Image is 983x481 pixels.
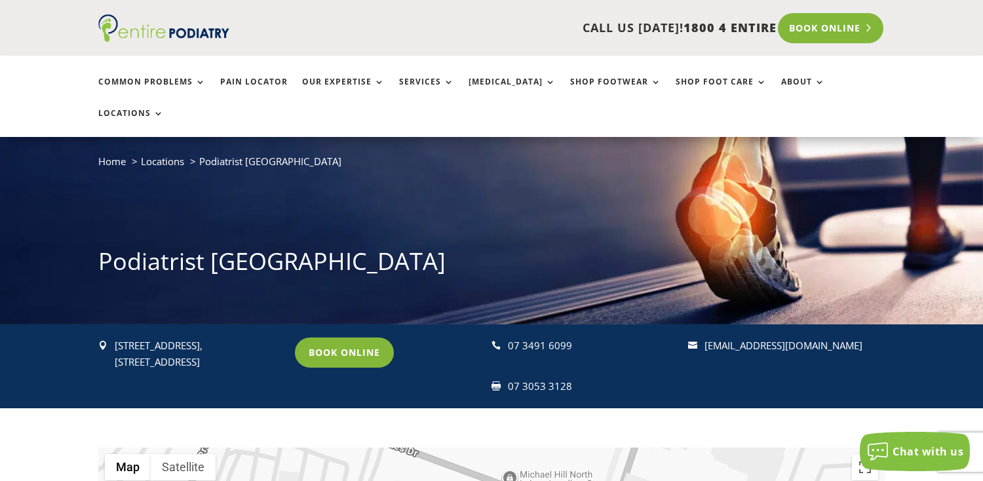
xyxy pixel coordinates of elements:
[688,341,697,350] span: 
[491,381,501,391] span: 
[98,153,885,180] nav: breadcrumb
[280,20,777,37] p: CALL US [DATE]!
[852,454,878,480] button: Toggle fullscreen view
[98,109,164,137] a: Locations
[781,77,825,106] a: About
[199,155,341,168] span: Podiatrist [GEOGRAPHIC_DATA]
[508,378,676,395] div: 07 3053 3128
[508,337,676,355] div: 07 3491 6099
[860,432,970,471] button: Chat with us
[302,77,385,106] a: Our Expertise
[98,14,229,42] img: logo (1)
[295,337,394,368] a: Book Online
[676,77,767,106] a: Shop Foot Care
[115,337,283,371] p: [STREET_ADDRESS], [STREET_ADDRESS]
[98,31,229,45] a: Entire Podiatry
[469,77,556,106] a: [MEDICAL_DATA]
[491,341,501,350] span: 
[141,155,184,168] a: Locations
[151,454,216,480] button: Show satellite imagery
[98,245,885,284] h1: Podiatrist [GEOGRAPHIC_DATA]
[778,13,883,43] a: Book Online
[684,20,777,35] span: 1800 4 ENTIRE
[98,341,107,350] span: 
[704,339,862,352] a: [EMAIL_ADDRESS][DOMAIN_NAME]
[220,77,288,106] a: Pain Locator
[893,444,963,459] span: Chat with us
[105,454,151,480] button: Show street map
[98,155,126,168] a: Home
[98,77,206,106] a: Common Problems
[570,77,661,106] a: Shop Footwear
[399,77,454,106] a: Services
